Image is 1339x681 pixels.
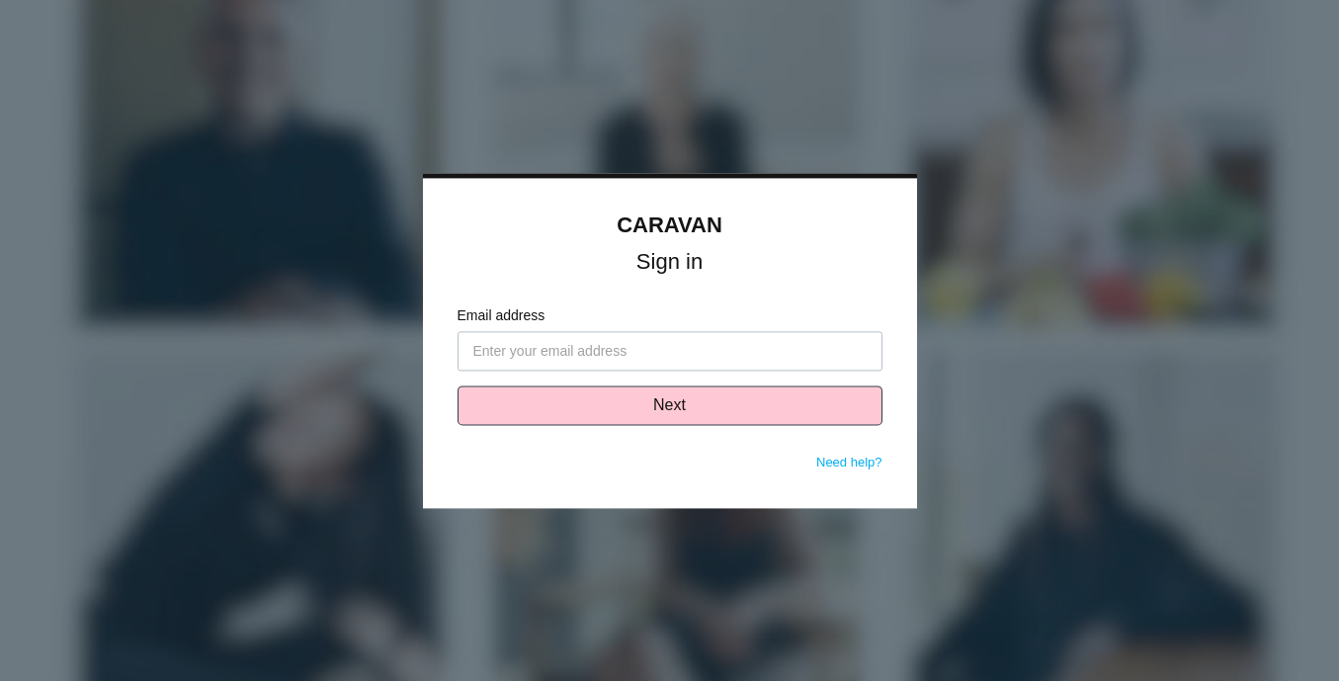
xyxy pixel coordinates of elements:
a: CARAVAN [617,213,722,237]
label: Email address [458,305,882,326]
input: Enter your email address [458,331,882,371]
button: Next [458,385,882,425]
h1: Sign in [458,253,882,271]
a: Need help? [816,455,882,469]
